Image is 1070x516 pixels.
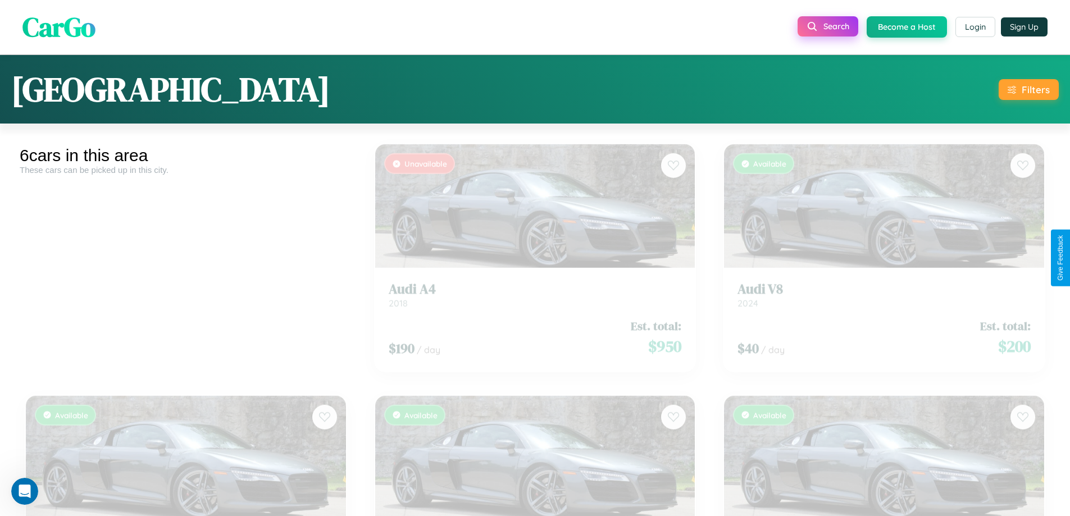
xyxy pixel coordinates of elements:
span: Search [823,21,849,31]
h1: [GEOGRAPHIC_DATA] [11,66,330,112]
div: 6 cars in this area [20,146,352,165]
span: / day [761,336,785,347]
span: Est. total: [631,309,681,326]
span: $ 200 [998,327,1031,349]
h3: Audi V8 [737,273,1031,289]
div: These cars can be picked up in this city. [20,165,352,175]
h3: Audi A4 [389,273,682,289]
button: Become a Host [867,16,947,38]
span: 2018 [389,289,408,300]
span: Available [404,402,438,412]
a: Audi A42018 [389,273,682,300]
div: Filters [1022,84,1050,95]
span: Est. total: [980,309,1031,326]
button: Login [955,17,995,37]
span: / day [417,336,440,347]
span: Available [753,402,786,412]
button: Sign Up [1001,17,1048,36]
span: CarGo [22,8,95,45]
button: Search [798,16,858,36]
span: $ 40 [737,331,759,349]
span: $ 950 [648,327,681,349]
span: 2024 [737,289,758,300]
span: $ 190 [389,331,415,349]
button: Filters [999,79,1059,100]
span: Unavailable [404,150,447,160]
a: Audi V82024 [737,273,1031,300]
span: Available [753,150,786,160]
div: Give Feedback [1057,235,1064,281]
span: Available [55,402,88,412]
iframe: Intercom live chat [11,478,38,505]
